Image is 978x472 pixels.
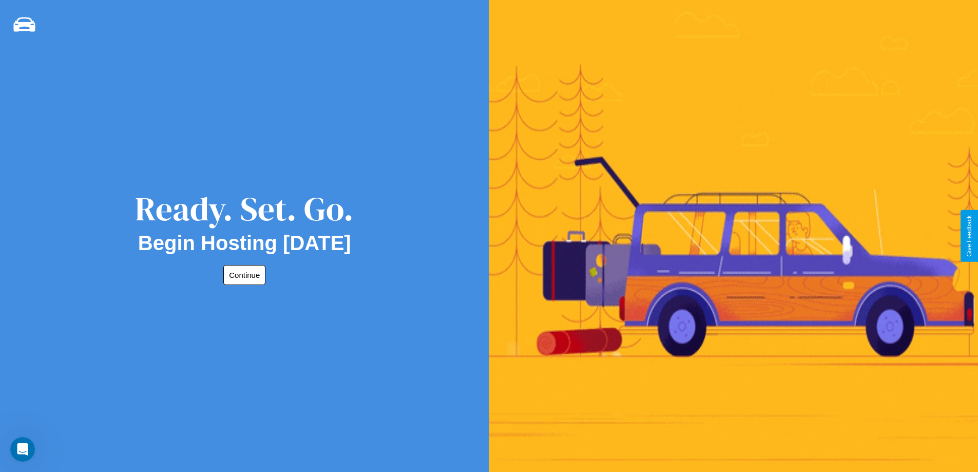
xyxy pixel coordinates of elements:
div: Ready. Set. Go. [135,186,354,232]
iframe: Intercom live chat [10,437,35,462]
h2: Begin Hosting [DATE] [138,232,351,255]
div: Give Feedback [966,215,973,257]
button: Continue [223,265,265,285]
